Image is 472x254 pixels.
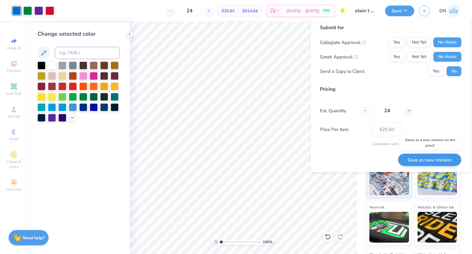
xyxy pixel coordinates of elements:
[7,68,21,73] span: Designs
[407,52,431,62] button: Not Yet
[369,204,384,210] span: Neon Ink
[242,8,258,14] span: $614.64
[433,52,461,62] button: No Marks
[433,38,461,47] button: No Marks
[320,53,358,60] div: Greek Approval
[263,239,273,245] span: 100 %
[399,136,461,150] div: Saves as a new revision on the proof
[8,114,20,119] span: Upload
[418,204,454,210] span: Metallic & Glitter Ink
[369,165,409,195] img: Standard
[3,159,25,169] span: Clipart & logos
[446,66,461,76] button: No
[389,52,405,62] button: Yes
[385,6,414,16] button: Save
[320,126,368,133] label: Price Per Item
[418,165,457,195] img: Puff Ink
[320,107,356,114] label: Est. Quantity
[398,153,461,166] button: Save as new revision
[320,141,461,147] div: Customers will see this price on HQ.
[320,24,461,31] div: Submit for
[448,5,460,17] img: Danielle Newport
[369,212,409,243] img: Neon Ink
[286,8,320,14] span: [DATE] - [DATE]
[9,137,19,141] span: Greek
[22,235,45,241] strong: Need help?
[6,91,21,96] span: Add Text
[407,38,431,47] button: Not Yet
[323,9,330,13] span: FREE
[320,39,366,46] div: Collegiate Approval
[350,5,380,17] input: Untitled Design
[418,212,457,243] img: Metallic & Glitter Ink
[372,104,402,118] input: – –
[37,30,120,38] div: Change selected color
[320,85,461,93] div: Pricing
[178,5,202,16] input: – –
[55,47,120,59] input: e.g. 7428 c
[320,68,364,75] div: Send a Copy to Client
[428,66,444,76] button: Yes
[389,38,405,47] button: Yes
[6,187,21,192] span: Decorate
[439,7,446,14] span: DN
[439,5,460,17] a: DN
[222,8,235,14] span: $25.61
[7,46,21,50] span: Image AI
